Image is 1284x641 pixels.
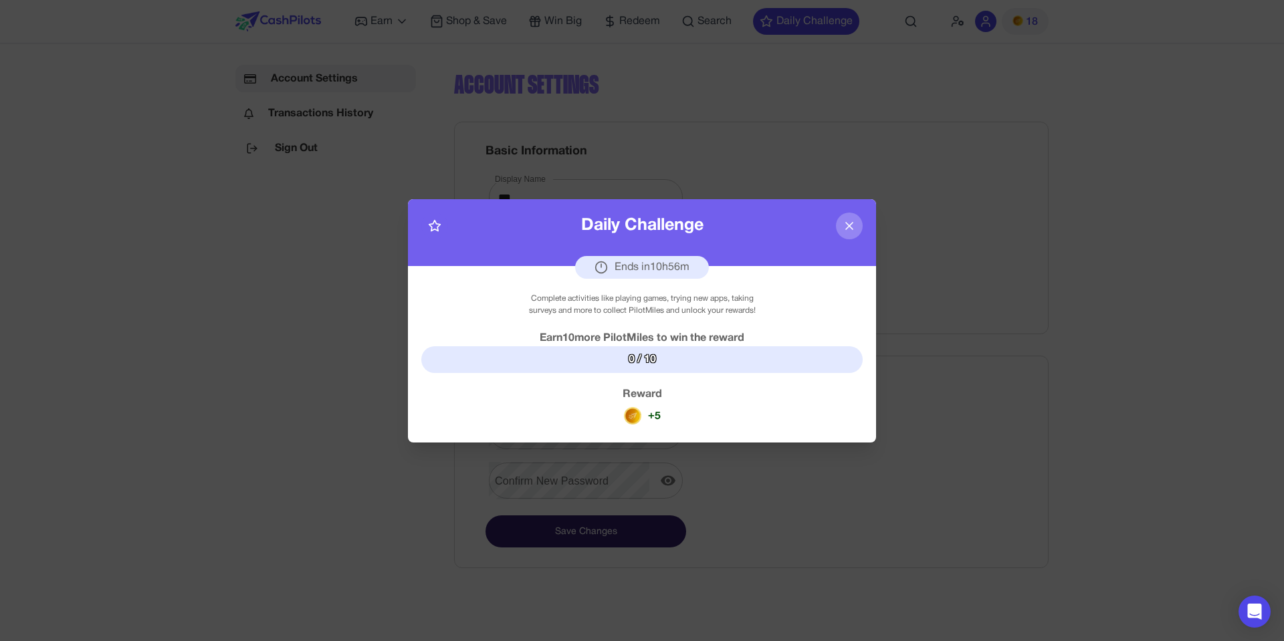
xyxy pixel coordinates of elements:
[655,408,661,424] div: 5
[575,256,709,279] div: Ends in 10 h 56 m
[624,407,641,424] img: reward
[581,213,704,239] div: Daily Challenge
[421,346,863,373] div: 0 / 10
[421,386,863,402] div: Reward
[421,330,863,346] div: Earn 10 more PilotMiles to win the reward
[648,408,655,424] div: +
[517,293,768,317] div: Complete activities like playing games, trying new apps, taking surveys and more to collect Pilot...
[1239,596,1271,628] div: Open Intercom Messenger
